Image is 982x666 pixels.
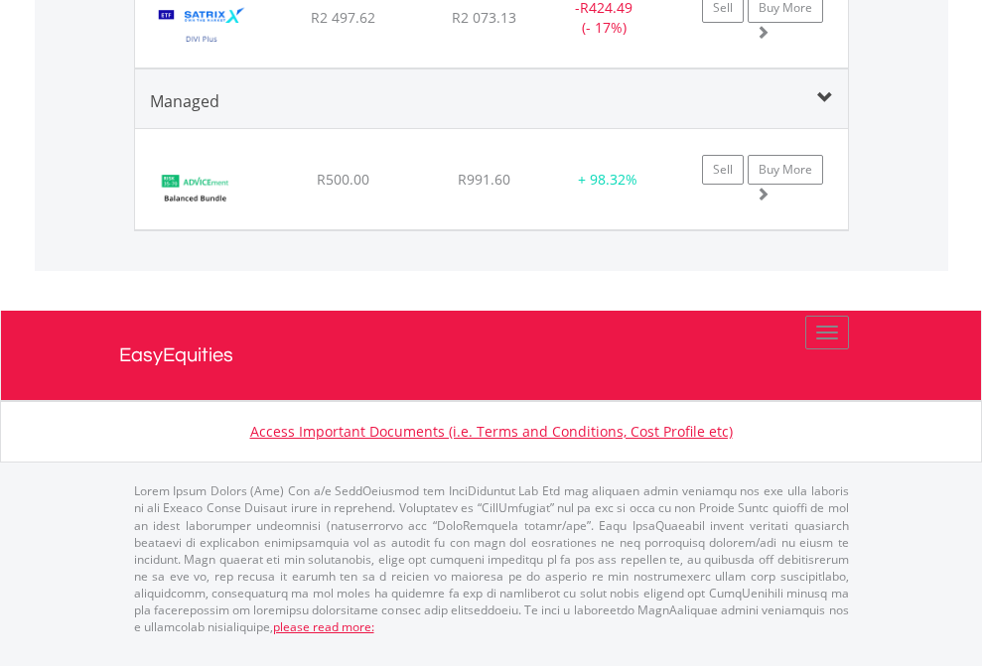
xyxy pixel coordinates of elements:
[134,482,849,635] p: Lorem Ipsum Dolors (Ame) Con a/e SeddOeiusmod tem InciDiduntut Lab Etd mag aliquaen admin veniamq...
[250,422,733,441] a: Access Important Documents (i.e. Terms and Conditions, Cost Profile etc)
[150,90,219,112] span: Managed
[702,155,744,185] a: Sell
[458,170,510,189] span: R991.60
[748,155,823,185] a: Buy More
[452,8,516,27] span: R2 073.13
[273,618,374,635] a: please read more:
[311,8,375,27] span: R2 497.62
[557,170,658,190] div: + 98.32%
[145,154,245,224] img: BundleLogo120.png
[317,170,369,189] span: R500.00
[119,311,864,400] a: EasyEquities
